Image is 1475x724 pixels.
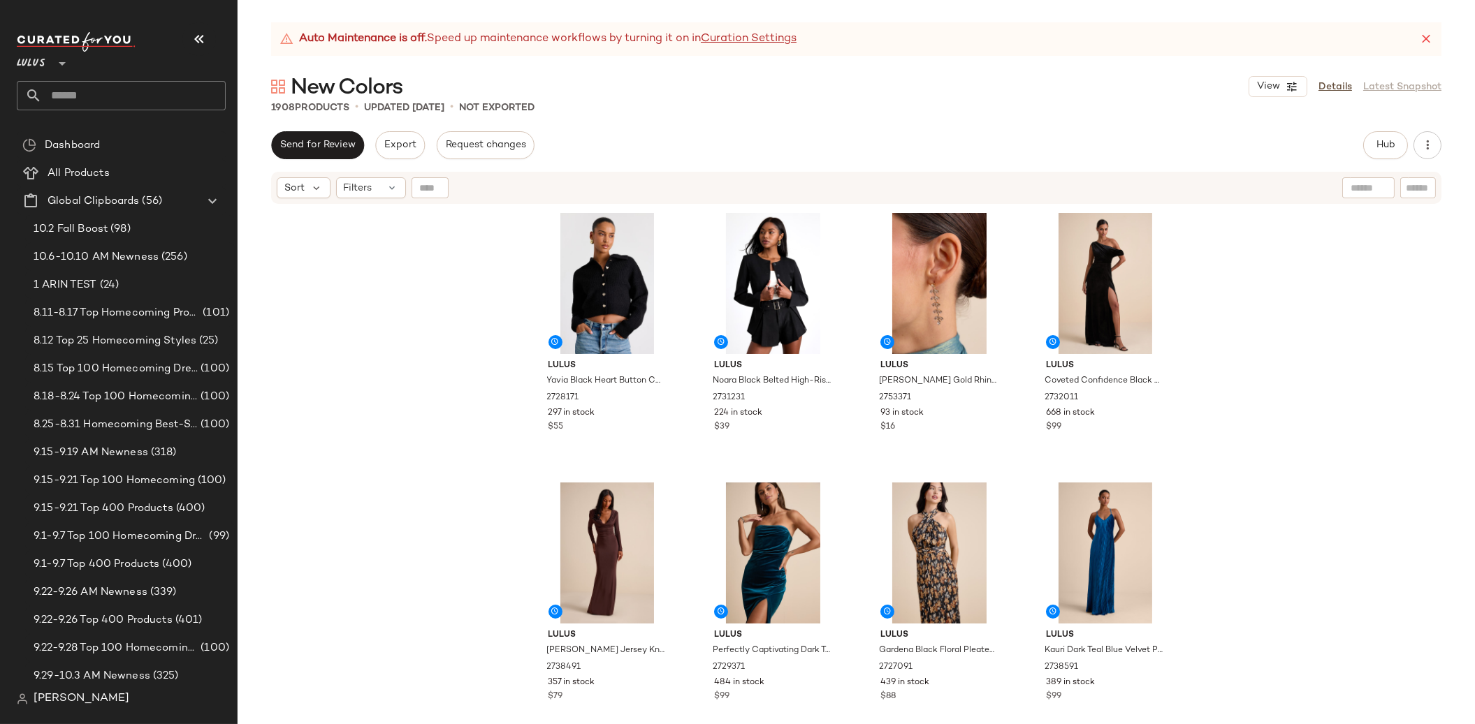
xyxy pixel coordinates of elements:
[1046,407,1095,420] span: 668 in stock
[880,407,924,420] span: 93 in stock
[198,417,229,433] span: (100)
[1046,690,1061,703] span: $99
[880,360,998,372] span: Lulus
[714,629,832,642] span: Lulus
[548,677,595,689] span: 357 in stock
[547,375,665,387] span: Yavia Black Heart Button Collared Cropped Cardigan Sweater
[714,677,764,689] span: 484 in stock
[34,584,147,600] span: 9.22-9.26 AM Newness
[1045,661,1078,674] span: 2738591
[548,407,595,420] span: 297 in stock
[714,360,832,372] span: Lulus
[701,31,797,47] a: Curation Settings
[17,47,45,73] span: Lulus
[714,690,729,703] span: $99
[159,556,191,572] span: (400)
[437,131,535,159] button: Request changes
[869,213,1010,354] img: 2753371_01_OM_2025-10-06.jpg
[1376,140,1395,151] span: Hub
[198,361,229,377] span: (100)
[547,661,581,674] span: 2738491
[459,101,535,115] p: Not Exported
[548,690,563,703] span: $79
[364,101,444,115] p: updated [DATE]
[1046,360,1164,372] span: Lulus
[173,501,205,517] span: (400)
[880,690,896,703] span: $88
[147,584,177,600] span: (339)
[375,131,425,159] button: Export
[1046,677,1095,689] span: 389 in stock
[879,375,997,387] span: [PERSON_NAME] Gold Rhinestone Leaf Drop Earrings
[206,529,229,545] span: (99)
[34,501,173,517] span: 9.15-9.21 Top 400 Products
[869,482,1010,623] img: 2727091_06_misc_2025-10-01_1.jpg
[48,193,139,209] span: Global Clipboards
[159,249,187,265] span: (256)
[1318,80,1352,94] a: Details
[34,445,148,461] span: 9.15-9.19 AM Newness
[1035,213,1175,354] img: 2732011_02_front_2025-09-23.jpg
[537,482,678,623] img: 2738491_02_front_2025-09-24.jpg
[148,445,177,461] span: (318)
[17,693,28,704] img: svg%3e
[1046,629,1164,642] span: Lulus
[713,392,745,404] span: 2731231
[548,421,564,434] span: $55
[548,360,667,372] span: Lulus
[879,661,913,674] span: 2727091
[713,375,831,387] span: Noara Black Belted High-Rise A-Line Shorts
[34,556,159,572] span: 9.1-9.7 Top 400 Products
[200,305,229,321] span: (101)
[195,473,226,489] span: (100)
[17,32,136,52] img: cfy_white_logo.C9jOOHJF.svg
[879,392,911,404] span: 2753371
[34,473,195,489] span: 9.15-9.21 Top 100 Homecoming
[198,640,229,656] span: (100)
[48,165,110,182] span: All Products
[879,644,997,657] span: Gardena Black Floral Pleated Cross-Front Halter Midi Dress
[34,221,108,237] span: 10.2 Fall Boost
[150,668,179,684] span: (325)
[271,131,364,159] button: Send for Review
[34,277,97,293] span: 1 ARIN TEST
[1363,131,1408,159] button: Hub
[713,644,831,657] span: Perfectly Captivating Dark Teal Velvet Strapless Maxi Dress
[291,74,402,102] span: New Colors
[355,99,358,116] span: •
[1045,375,1163,387] span: Coveted Confidence Black Velvet Asymmetrical Maxi Dress
[299,31,427,47] strong: Auto Maintenance is off.
[279,31,797,47] div: Speed up maintenance workflows by turning it on in
[22,138,36,152] img: svg%3e
[1045,392,1078,404] span: 2732011
[34,612,173,628] span: 9.22-9.26 Top 400 Products
[880,629,998,642] span: Lulus
[384,140,416,151] span: Export
[34,333,196,349] span: 8.12 Top 25 Homecoming Styles
[108,221,131,237] span: (98)
[196,333,219,349] span: (25)
[284,181,305,195] span: Sort
[34,640,198,656] span: 9.22-9.28 Top 100 Homecoming Dresses
[34,361,198,377] span: 8.15 Top 100 Homecoming Dresses
[198,389,229,405] span: (100)
[271,80,285,94] img: svg%3e
[1256,81,1280,92] span: View
[34,389,198,405] span: 8.18-8.24 Top 100 Homecoming Dresses
[344,181,372,195] span: Filters
[34,529,206,545] span: 9.1-9.7 Top 100 Homecoming Dresses
[34,417,198,433] span: 8.25-8.31 Homecoming Best-Sellers
[703,482,843,623] img: 2729371_03_detail_2025-09-08.jpg
[537,213,678,354] img: 2728171_02_front_2025-10-03.jpg
[547,392,579,404] span: 2728171
[1249,76,1307,97] button: View
[880,421,895,434] span: $16
[547,644,665,657] span: [PERSON_NAME] Jersey Knit Cowl Neck Maxi Dress
[1045,644,1163,657] span: Kauri Dark Teal Blue Velvet Pleated Backless Maxi Dress
[713,661,745,674] span: 2729371
[1046,421,1061,434] span: $99
[34,668,150,684] span: 9.29-10.3 AM Newness
[279,140,356,151] span: Send for Review
[45,138,100,154] span: Dashboard
[34,690,129,707] span: [PERSON_NAME]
